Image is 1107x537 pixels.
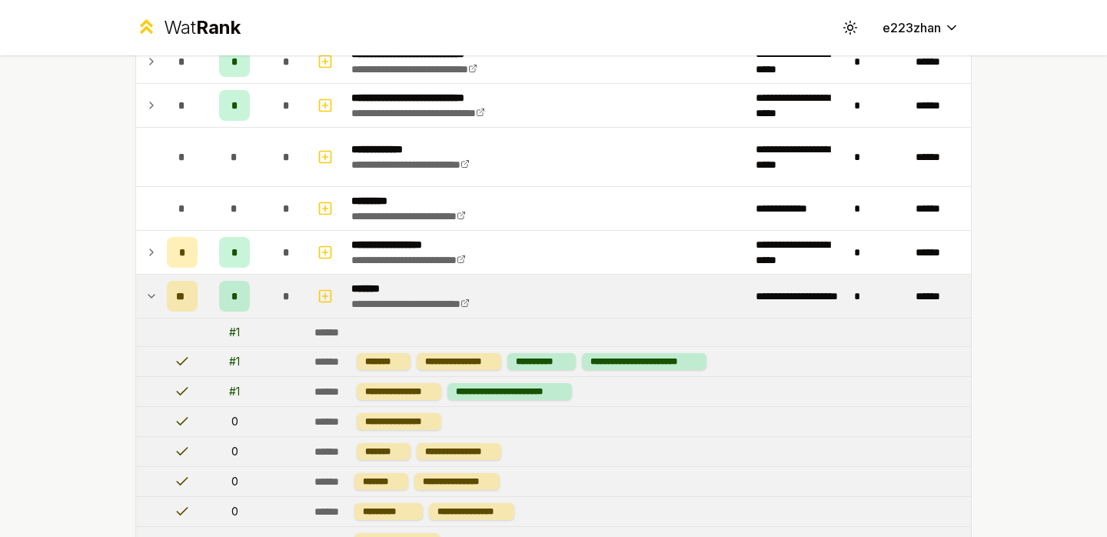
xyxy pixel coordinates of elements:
span: e223zhan [883,18,941,37]
div: Wat [164,15,241,40]
td: 0 [204,497,265,526]
div: # 1 [229,325,240,340]
a: WatRank [135,15,241,40]
td: 0 [204,437,265,466]
div: # 1 [229,354,240,369]
div: # 1 [229,384,240,399]
td: 0 [204,467,265,496]
span: Rank [196,16,241,38]
td: 0 [204,407,265,436]
button: e223zhan [870,14,972,42]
